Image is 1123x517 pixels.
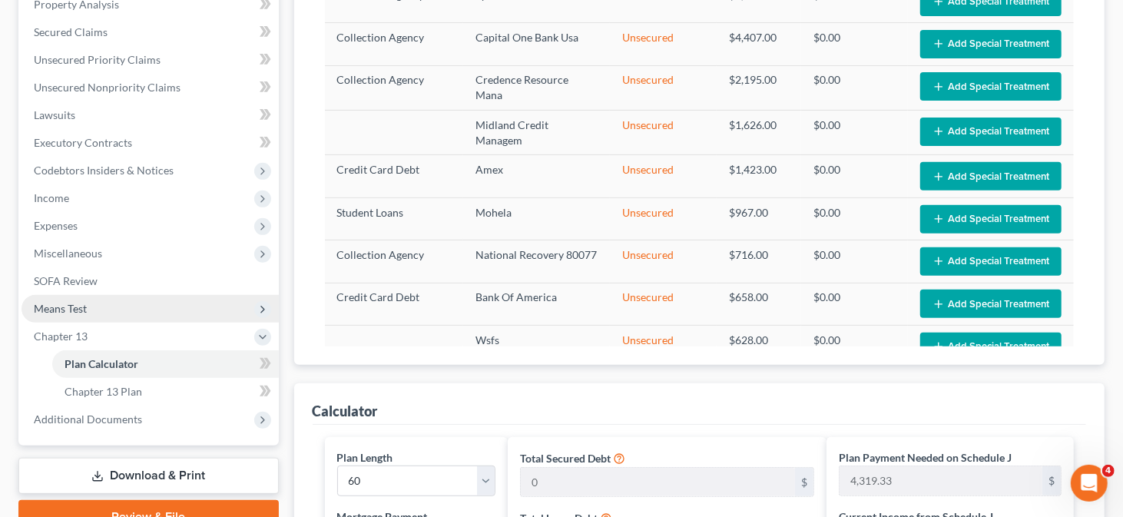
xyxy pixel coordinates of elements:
[801,155,908,197] td: $0.00
[717,326,801,368] td: $628.00
[34,81,181,94] span: Unsecured Nonpriority Claims
[610,65,717,110] td: Unsecured
[717,111,801,155] td: $1,626.00
[34,219,78,232] span: Expenses
[717,23,801,65] td: $4,407.00
[920,333,1062,361] button: Add Special Treatment
[801,23,908,65] td: $0.00
[610,283,717,325] td: Unsecured
[1042,466,1061,495] div: $
[52,350,279,378] a: Plan Calculator
[717,65,801,110] td: $2,195.00
[22,74,279,101] a: Unsecured Nonpriority Claims
[463,155,610,197] td: Amex
[920,247,1062,276] button: Add Special Treatment
[325,240,464,283] td: Collection Agency
[337,449,393,466] label: Plan Length
[610,326,717,368] td: Unsecured
[325,23,464,65] td: Collection Agency
[34,330,88,343] span: Chapter 13
[65,357,138,370] span: Plan Calculator
[920,30,1062,58] button: Add Special Treatment
[463,111,610,155] td: Midland Credit Managem
[325,155,464,197] td: Credit Card Debt
[717,240,801,283] td: $716.00
[463,197,610,240] td: Mohela
[52,378,279,406] a: Chapter 13 Plan
[521,468,795,497] input: 0.00
[610,111,717,155] td: Unsecured
[463,240,610,283] td: National Recovery 80077
[610,155,717,197] td: Unsecured
[801,283,908,325] td: $0.00
[34,274,98,287] span: SOFA Review
[610,240,717,283] td: Unsecured
[801,197,908,240] td: $0.00
[22,101,279,129] a: Lawsuits
[1102,465,1115,477] span: 4
[920,290,1062,318] button: Add Special Treatment
[920,162,1062,191] button: Add Special Treatment
[463,65,610,110] td: Credence Resource Mana
[34,191,69,204] span: Income
[920,205,1062,234] button: Add Special Treatment
[22,267,279,295] a: SOFA Review
[717,283,801,325] td: $658.00
[34,53,161,66] span: Unsecured Priority Claims
[801,65,908,110] td: $0.00
[1071,465,1108,502] iframe: Intercom live chat
[840,466,1042,495] input: 0.00
[22,18,279,46] a: Secured Claims
[34,136,132,149] span: Executory Contracts
[325,65,464,110] td: Collection Agency
[463,283,610,325] td: Bank Of America
[34,413,142,426] span: Additional Documents
[610,23,717,65] td: Unsecured
[34,247,102,260] span: Miscellaneous
[717,197,801,240] td: $967.00
[22,46,279,74] a: Unsecured Priority Claims
[839,449,1012,466] label: Plan Payment Needed on Schedule J
[313,402,378,420] div: Calculator
[801,240,908,283] td: $0.00
[463,23,610,65] td: Capital One Bank Usa
[325,197,464,240] td: Student Loans
[34,108,75,121] span: Lawsuits
[801,111,908,155] td: $0.00
[325,283,464,325] td: Credit Card Debt
[920,118,1062,146] button: Add Special Treatment
[717,155,801,197] td: $1,423.00
[520,450,611,466] label: Total Secured Debt
[463,326,610,368] td: Wsfs
[801,326,908,368] td: $0.00
[610,197,717,240] td: Unsecured
[34,164,174,177] span: Codebtors Insiders & Notices
[22,129,279,157] a: Executory Contracts
[34,302,87,315] span: Means Test
[65,385,142,398] span: Chapter 13 Plan
[795,468,813,497] div: $
[920,72,1062,101] button: Add Special Treatment
[18,458,279,494] a: Download & Print
[34,25,108,38] span: Secured Claims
